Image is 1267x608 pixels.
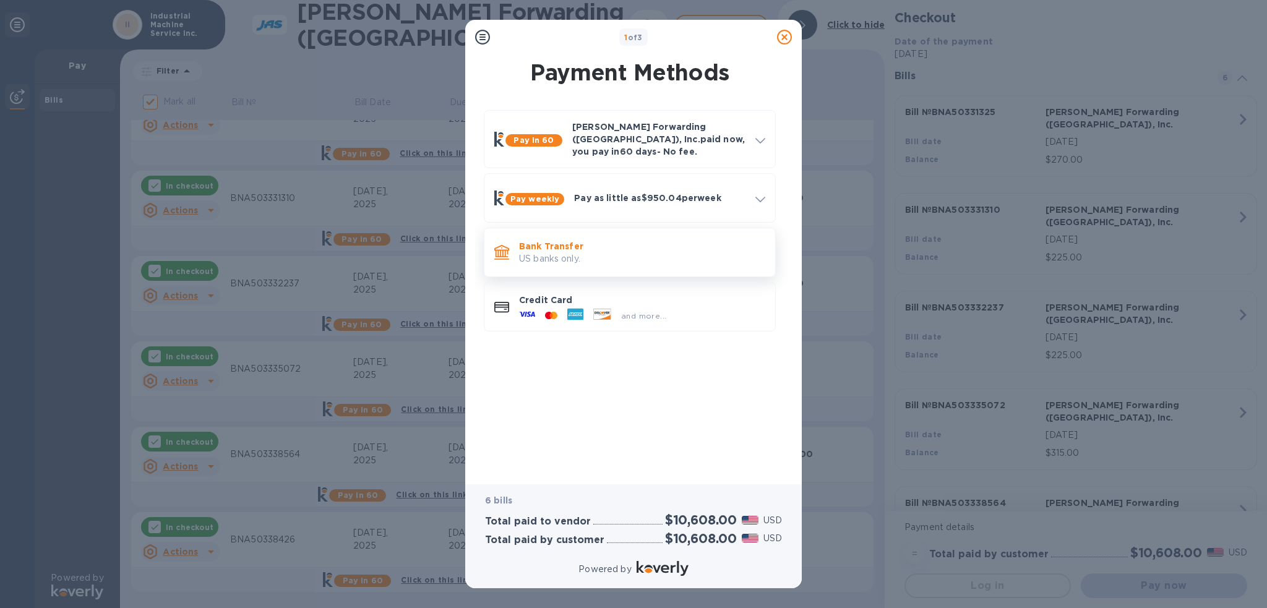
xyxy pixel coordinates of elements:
span: and more... [621,311,666,320]
img: USD [742,534,758,542]
p: Credit Card [519,294,765,306]
b: of 3 [624,33,643,42]
span: 1 [624,33,627,42]
p: US banks only. [519,252,765,265]
h2: $10,608.00 [665,512,737,528]
p: USD [763,532,782,545]
b: Pay weekly [510,194,559,203]
p: Powered by [578,563,631,576]
b: 6 bills [485,495,512,505]
h1: Payment Methods [481,59,778,85]
b: Pay in 60 [513,135,554,145]
p: Bank Transfer [519,240,765,252]
h3: Total paid by customer [485,534,604,546]
p: USD [763,514,782,527]
h3: Total paid to vendor [485,516,591,528]
h2: $10,608.00 [665,531,737,546]
img: USD [742,516,758,525]
img: Logo [637,561,689,576]
p: Pay as little as $950.04 per week [574,192,745,204]
p: [PERSON_NAME] Forwarding ([GEOGRAPHIC_DATA]), Inc. paid now, you pay in 60 days - No fee. [572,121,745,158]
